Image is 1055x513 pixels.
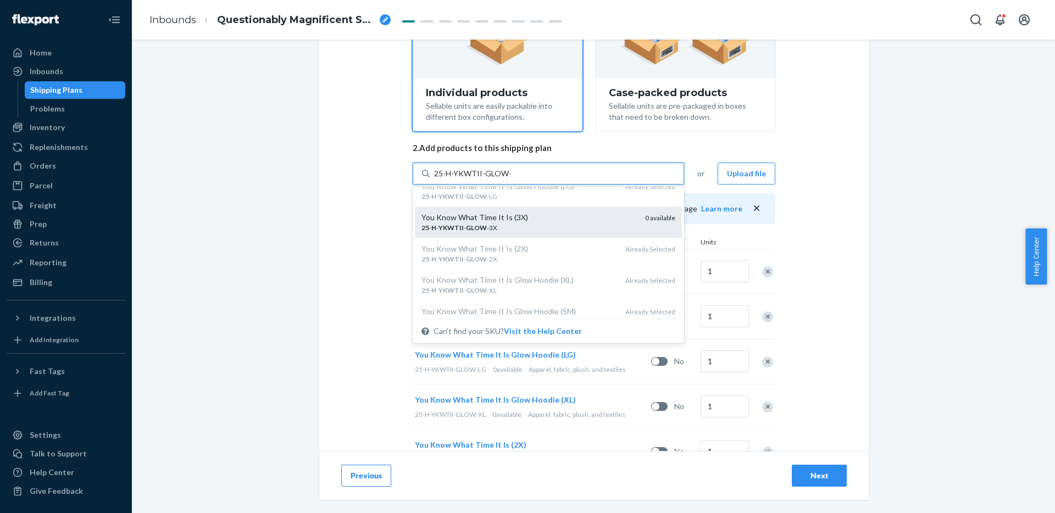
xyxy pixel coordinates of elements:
span: or [697,168,704,179]
span: No [674,401,696,412]
span: 0 available [492,410,521,419]
div: Problems [30,103,65,114]
input: Quantity [701,350,749,372]
button: Previous [341,465,391,487]
a: Orders [7,157,125,175]
a: Prep [7,215,125,233]
div: Home [30,47,52,58]
em: GLOW [466,286,487,294]
span: Can't find your SKU? [434,326,582,337]
ol: breadcrumbs [141,4,399,36]
a: Add Integration [7,331,125,349]
span: No [674,266,696,277]
input: Quantity [701,440,749,462]
em: H [431,317,436,326]
a: Billing [7,274,125,291]
em: H [431,224,436,232]
span: 2. Add products to this shipping plan [413,142,775,154]
a: Freight [7,197,125,214]
div: Remove Item [762,447,773,458]
span: Questionably Magnificent Swan [217,13,375,27]
button: close [751,203,762,214]
div: Remove Item [762,402,773,412]
span: Already Selected [625,245,675,253]
div: You Know What Time It Is (3X) [421,212,636,223]
div: Remove Item [762,311,773,322]
div: - - - -LG [421,192,617,201]
span: Already Selected [625,308,675,316]
button: You Know What Time It Is Glow Hoodie (XL) [415,394,576,405]
em: YKWTII [438,317,464,326]
a: Inbounds [7,63,125,80]
em: GLOW [466,192,487,200]
div: Case-packed products [609,87,762,98]
a: Settings [7,426,125,444]
a: Home [7,44,125,62]
div: Inbounds [30,66,63,77]
input: Quantity [701,395,749,417]
a: Replenishments [7,138,125,156]
button: Integrations [7,309,125,327]
a: Reporting [7,254,125,271]
div: Help Center [30,467,74,478]
div: You Know What Time It Is (2X) [421,243,617,254]
div: Returns [30,237,59,248]
span: Already Selected [625,182,675,191]
em: YKWTII [438,224,464,232]
span: You Know What Time It Is Glow Hoodie (LG) [415,350,576,359]
button: You Know What Time It Is Glow Hoodie (LG)25-H-YKWTII-GLOW-LGAlready SelectedYou Know What Time It... [504,326,582,337]
em: 25 [421,286,429,294]
div: - - - -2X [421,254,617,264]
a: Inventory [7,119,125,136]
div: Shipping Plans [30,85,82,96]
em: 25 [421,317,429,326]
button: Upload file [718,163,775,185]
a: Parcel [7,177,125,194]
span: 0 available [493,365,522,373]
div: Fast Tags [30,366,65,377]
div: - - - -3X [421,223,636,232]
em: YKWTII [438,192,464,200]
div: Units [698,237,748,249]
div: Replenishments [30,142,88,153]
div: Parcel [30,180,53,191]
div: Individual products [426,87,569,98]
div: Freight [30,200,57,211]
div: Sellable units are pre-packaged in boxes that need to be broken down. [609,98,762,122]
span: No [674,446,696,457]
button: Learn more [701,203,742,214]
button: You Know What Time It Is (2X) [415,439,526,450]
div: - - - -XL [421,286,617,295]
div: Sellable units are easily packable into different box configurations. [426,98,569,122]
button: Open Search Box [965,9,987,31]
em: 25 [421,255,429,263]
span: No [674,311,696,322]
div: Talk to Support [30,448,87,459]
em: H [431,286,436,294]
div: Prep [30,219,47,230]
div: Integrations [30,313,76,324]
div: - - - -SM [421,317,617,326]
button: You Know What Time It Is Glow Hoodie (LG) [415,349,576,360]
em: GLOW [466,224,487,232]
div: Inventory [30,122,65,133]
div: Reporting [30,257,66,268]
div: Settings [30,430,61,440]
input: You Know What Time It Is Glow Hoodie (LG)25-H-YKWTII-GLOW-LGAlready SelectedYou Know What Time It... [434,168,510,179]
em: H [431,255,436,263]
em: H [431,192,436,200]
em: 25 [421,192,429,200]
span: 25-H-YKWTII-GLOW-LG [415,365,486,373]
a: Shipping Plans [25,81,126,99]
em: 25 [421,224,429,232]
div: Next [801,470,837,481]
button: Close Navigation [103,9,125,31]
button: Open account menu [1013,9,1035,31]
a: Add Fast Tag [7,384,125,402]
div: Apparel, fabric, plush, and textiles [415,410,647,419]
div: You Know What Time It Is Glow Hoodie (SM) [421,306,617,317]
span: You Know What Time It Is Glow Hoodie (XL) [415,395,576,404]
button: Help Center [1025,228,1047,285]
button: Fast Tags [7,363,125,380]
